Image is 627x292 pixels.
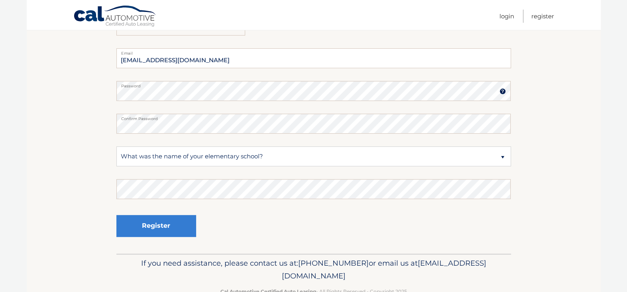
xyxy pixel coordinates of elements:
[116,48,511,55] label: Email
[122,257,506,282] p: If you need assistance, please contact us at: or email us at
[73,5,157,28] a: Cal Automotive
[499,88,506,95] img: tooltip.svg
[499,10,514,23] a: Login
[298,258,369,268] span: [PHONE_NUMBER]
[116,81,511,87] label: Password
[531,10,554,23] a: Register
[116,48,511,68] input: Email
[116,114,511,120] label: Confirm Password
[116,215,196,237] button: Register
